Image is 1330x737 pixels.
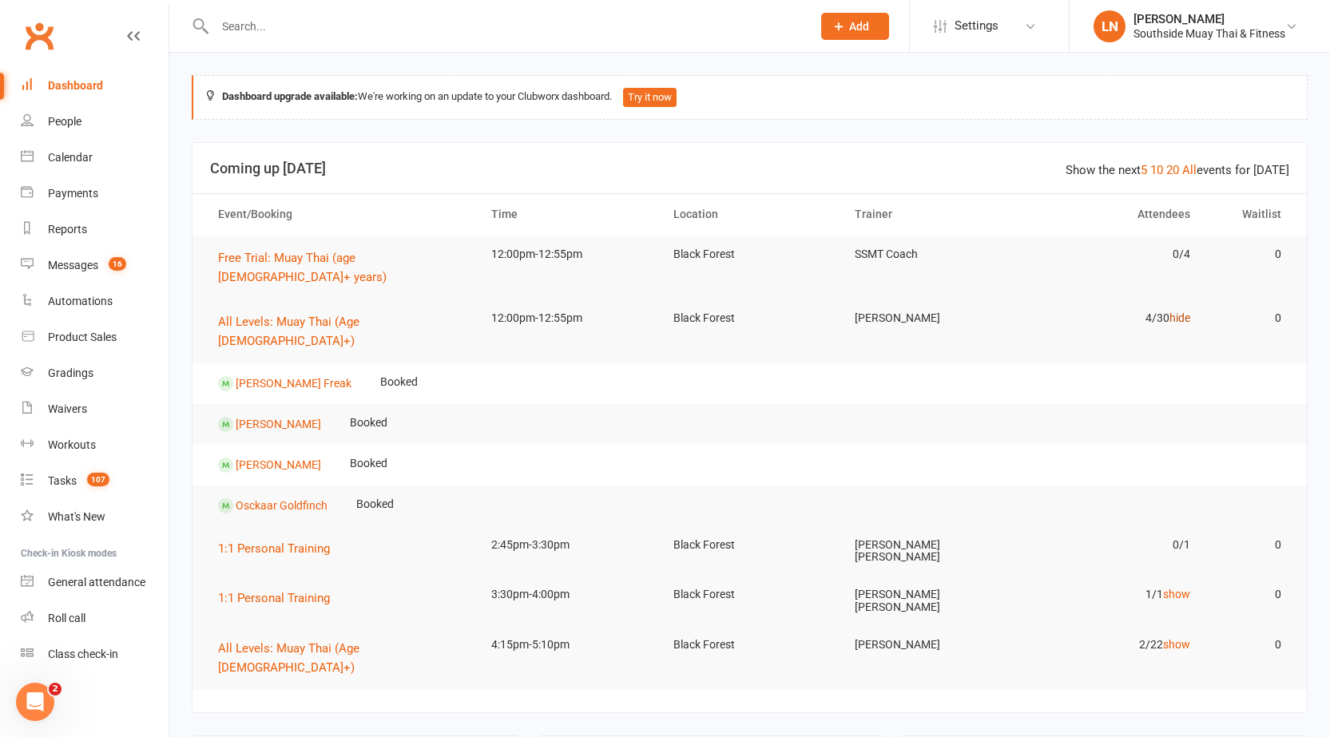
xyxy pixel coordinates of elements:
a: show [1163,638,1190,651]
span: 16 [109,257,126,271]
td: [PERSON_NAME] [PERSON_NAME] [840,576,1022,626]
td: 12:00pm-12:55pm [477,299,659,337]
div: LN [1094,10,1126,42]
a: Messages 16 [21,248,169,283]
div: Tasks [48,474,77,487]
a: [PERSON_NAME] [236,458,321,470]
strong: Dashboard upgrade available: [222,90,358,102]
td: 2:45pm-3:30pm [477,526,659,564]
a: Reports [21,212,169,248]
td: Black Forest [659,626,841,664]
td: Booked [335,404,402,442]
td: 2/22 [1022,626,1205,664]
div: Reports [48,223,87,236]
th: Trainer [840,194,1022,235]
input: Search... [210,15,800,38]
td: Black Forest [659,236,841,273]
td: 0/4 [1022,236,1205,273]
td: SSMT Coach [840,236,1022,273]
a: 20 [1166,163,1179,177]
a: Payments [21,176,169,212]
div: Calendar [48,151,93,164]
div: Southside Muay Thai & Fitness [1133,26,1285,41]
div: What's New [48,510,105,523]
span: 107 [87,473,109,486]
th: Waitlist [1205,194,1296,235]
td: Black Forest [659,576,841,613]
td: 12:00pm-12:55pm [477,236,659,273]
a: 10 [1150,163,1163,177]
a: Dashboard [21,68,169,104]
td: Booked [335,445,402,482]
div: Workouts [48,438,96,451]
a: show [1163,588,1190,600]
a: Clubworx [19,16,59,56]
div: People [48,115,81,128]
button: All Levels: Muay Thai (Age [DEMOGRAPHIC_DATA]+) [218,312,463,351]
div: [PERSON_NAME] [1133,12,1285,26]
a: [PERSON_NAME] [236,417,321,430]
button: Try it now [623,88,677,107]
td: 0 [1205,526,1296,564]
th: Location [659,194,841,235]
td: Booked [366,363,432,401]
td: Black Forest [659,526,841,564]
td: [PERSON_NAME] [840,626,1022,664]
iframe: Intercom live chat [16,683,54,721]
td: [PERSON_NAME] [PERSON_NAME] [840,526,1022,577]
span: 1:1 Personal Training [218,591,330,605]
div: Roll call [48,612,85,624]
span: All Levels: Muay Thai (Age [DEMOGRAPHIC_DATA]+) [218,641,359,675]
a: People [21,104,169,140]
a: Tasks 107 [21,463,169,499]
span: Free Trial: Muay Thai (age [DEMOGRAPHIC_DATA]+ years) [218,251,387,284]
td: 0 [1205,626,1296,664]
div: Gradings [48,367,93,379]
a: All [1182,163,1197,177]
th: Attendees [1022,194,1205,235]
a: Calendar [21,140,169,176]
td: Black Forest [659,299,841,337]
div: Waivers [48,402,87,415]
td: 0/1 [1022,526,1205,564]
a: Osckaar Goldfinch [236,498,328,511]
a: Workouts [21,427,169,463]
td: 0 [1205,236,1296,273]
span: Add [849,20,869,33]
div: Show the next events for [DATE] [1066,160,1289,180]
div: We're working on an update to your Clubworx dashboard. [192,75,1308,120]
div: Messages [48,259,98,271]
div: Product Sales [48,331,117,343]
button: Add [821,13,889,40]
a: Roll call [21,600,169,636]
a: Gradings [21,355,169,391]
td: 4:15pm-5:10pm [477,626,659,664]
th: Event/Booking [204,194,477,235]
span: All Levels: Muay Thai (Age [DEMOGRAPHIC_DATA]+) [218,315,359,348]
a: General attendance kiosk mode [21,565,169,600]
span: 1:1 Personal Training [218,541,330,556]
td: 3:30pm-4:00pm [477,576,659,613]
div: Payments [48,187,98,200]
div: Dashboard [48,79,103,92]
a: Waivers [21,391,169,427]
a: What's New [21,499,169,535]
button: 1:1 Personal Training [218,539,341,558]
a: [PERSON_NAME] Freak [236,376,351,389]
a: Product Sales [21,319,169,355]
td: 4/30 [1022,299,1205,337]
span: 2 [49,683,62,695]
a: Class kiosk mode [21,636,169,672]
td: 1/1 [1022,576,1205,613]
a: Automations [21,283,169,319]
td: Booked [342,485,408,523]
td: [PERSON_NAME] [840,299,1022,337]
div: General attendance [48,576,145,588]
span: Settings [955,8,998,44]
h3: Coming up [DATE] [210,160,1289,176]
button: 1:1 Personal Training [218,588,341,608]
button: Free Trial: Muay Thai (age [DEMOGRAPHIC_DATA]+ years) [218,248,463,287]
td: 0 [1205,576,1296,613]
th: Time [477,194,659,235]
div: Class check-in [48,648,118,660]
